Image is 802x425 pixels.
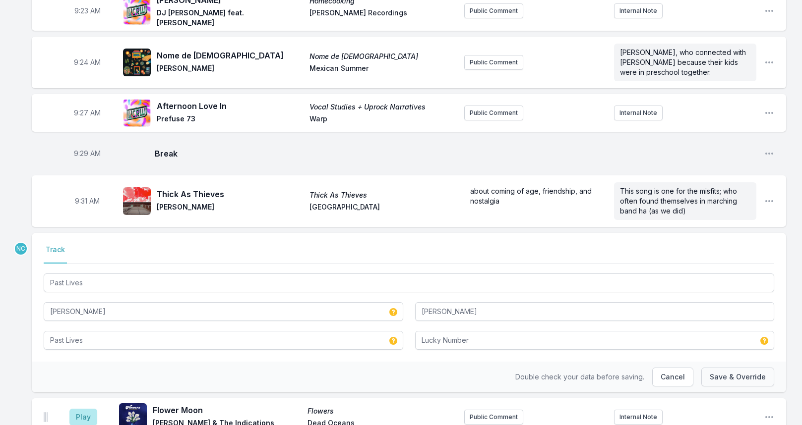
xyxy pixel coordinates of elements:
[309,8,456,28] span: [PERSON_NAME] Recordings
[515,372,644,381] span: Double check your data before saving.
[309,102,456,112] span: Vocal Studies + Uprock Narratives
[74,149,101,159] span: Timestamp
[157,188,304,200] span: Thick As Thieves
[614,3,663,18] button: Internal Note
[157,100,304,112] span: Afternoon Love In
[701,368,774,386] button: Save & Override
[620,187,739,215] span: This song is one for the misfits; who often found themselves in marching band ha (as we did)
[157,202,304,214] span: [PERSON_NAME]
[309,202,456,214] span: [GEOGRAPHIC_DATA]
[153,404,302,416] span: Flower Moon
[123,49,151,76] img: Nome de Deus
[44,302,403,321] input: Artist
[74,57,101,67] span: Timestamp
[157,114,304,126] span: Prefuse 73
[464,410,523,425] button: Public Comment
[123,187,151,215] img: Thick As Thieves
[44,412,48,422] img: Drag Handle
[470,187,594,205] span: about coming of age, friendship, and nostalgia
[44,273,774,292] input: Track Title
[309,114,456,126] span: Warp
[44,245,67,264] button: Track
[764,6,774,16] button: Open playlist item options
[764,108,774,118] button: Open playlist item options
[415,302,775,321] input: Featured Artist(s), comma separated
[764,149,774,159] button: Open playlist item options
[75,196,100,206] span: Timestamp
[614,106,663,120] button: Internal Note
[464,3,523,18] button: Public Comment
[309,52,456,61] span: Nome de [DEMOGRAPHIC_DATA]
[415,331,775,350] input: Record Label
[652,368,693,386] button: Cancel
[123,99,151,127] img: Vocal Studies + Uprock Narratives
[309,190,456,200] span: Thick As Thieves
[157,8,304,28] span: DJ [PERSON_NAME] feat. [PERSON_NAME]
[764,196,774,206] button: Open playlist item options
[614,410,663,425] button: Internal Note
[14,242,28,256] p: Novena Carmel
[157,50,304,61] span: Nome de [DEMOGRAPHIC_DATA]
[44,331,403,350] input: Album Title
[308,406,456,416] span: Flowers
[157,63,304,75] span: [PERSON_NAME]
[74,6,101,16] span: Timestamp
[764,57,774,67] button: Open playlist item options
[155,148,756,159] span: Break
[464,106,523,120] button: Public Comment
[464,55,523,70] button: Public Comment
[764,412,774,422] button: Open playlist item options
[620,48,748,76] span: [PERSON_NAME], who connected with [PERSON_NAME] because their kids were in preschool together.
[74,108,101,118] span: Timestamp
[309,63,456,75] span: Mexican Summer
